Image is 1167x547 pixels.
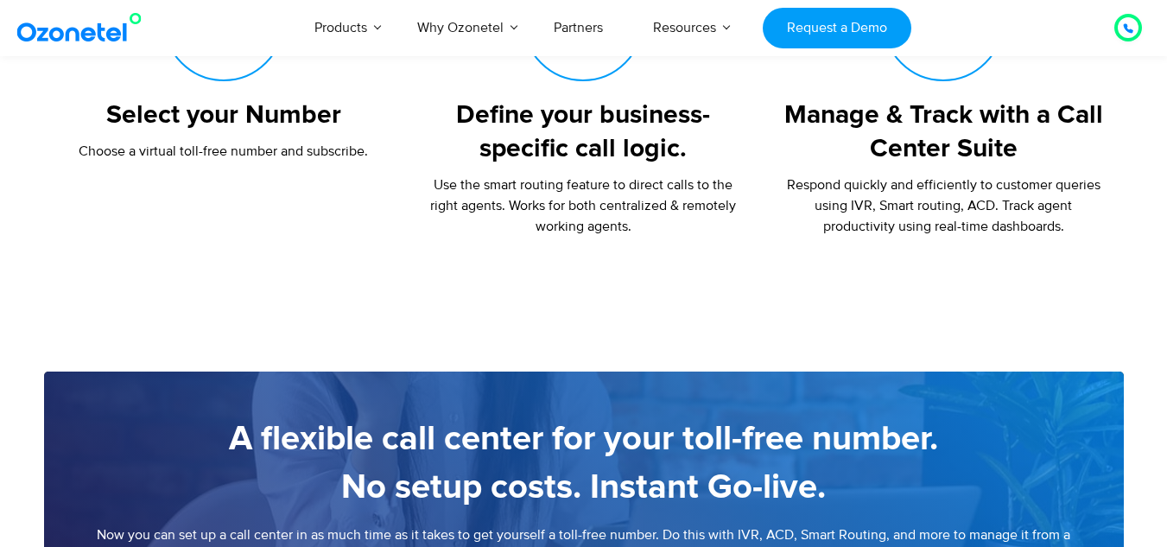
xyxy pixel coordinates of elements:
[787,176,1100,235] span: Respond quickly and efficiently to customer queries using IVR, Smart routing, ACD. Track agent pr...
[781,99,1107,166] h3: Manage & Track with a Call Center Suite
[763,8,910,48] a: Request a Demo
[430,176,736,235] span: Use the smart routing feature to direct calls to the right agents. Works for both centralized & r...
[421,99,746,166] h3: Define your business-specific call logic.
[79,143,368,160] span: Choose a virtual toll-free number and subscribe.
[61,99,387,132] h3: Select your Number
[79,415,1089,512] h5: A flexible call center for your toll-free number. No setup costs. Instant Go-live.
